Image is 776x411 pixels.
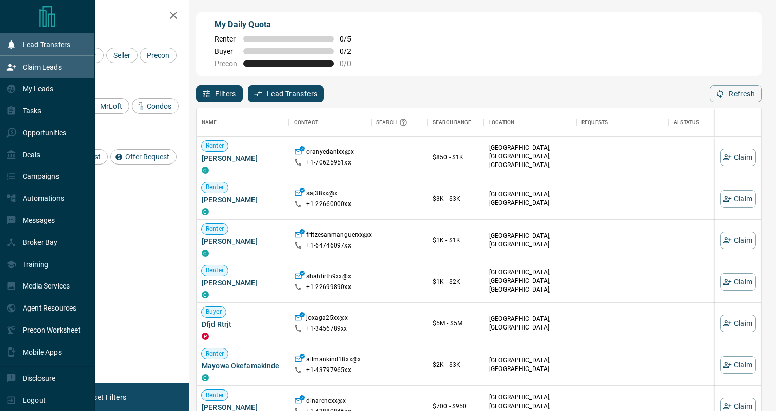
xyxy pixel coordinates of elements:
button: Claim [720,232,756,249]
div: Contact [294,108,318,137]
p: +1- 22699890xx [306,283,351,292]
div: Precon [140,48,177,63]
span: Buyer [202,307,226,316]
div: condos.ca [202,208,209,215]
span: [PERSON_NAME] [202,195,284,205]
div: property.ca [202,333,209,340]
p: $1K - $2K [433,277,479,286]
p: allmankind18xx@x [306,355,361,366]
div: Location [489,108,514,137]
button: Claim [720,315,756,332]
p: +1- 3456789xx [306,324,347,333]
div: Name [202,108,217,137]
span: Renter [202,224,228,233]
button: Claim [720,190,756,208]
p: shahtirth9xx@x [306,272,351,283]
span: Precon [143,51,173,59]
div: Search Range [428,108,484,137]
span: Renter [215,35,237,43]
div: condos.ca [202,291,209,298]
span: [PERSON_NAME] [202,236,284,246]
p: +1- 70625951xx [306,158,351,167]
p: fritzesanmanguerxx@x [306,231,372,241]
p: [GEOGRAPHIC_DATA], [GEOGRAPHIC_DATA] [489,356,571,374]
span: Dfjd Rtrjt [202,319,284,330]
p: saj38xx@x [306,189,337,200]
span: 0 / 2 [340,47,362,55]
div: condos.ca [202,250,209,257]
span: Renter [202,391,228,400]
span: Renter [202,183,228,192]
p: dinarenexx@x [306,397,346,407]
div: Requests [581,108,608,137]
p: +1- 64746097xx [306,241,351,250]
div: AI Status [674,108,699,137]
p: $1K - $1K [433,236,479,245]
div: Search Range [433,108,472,137]
div: Name [197,108,289,137]
button: Claim [720,273,756,291]
span: Condos [143,102,175,110]
p: +1- 22660000xx [306,200,351,209]
p: [GEOGRAPHIC_DATA], [GEOGRAPHIC_DATA], [GEOGRAPHIC_DATA], [GEOGRAPHIC_DATA] [489,143,571,179]
button: Lead Transfers [248,85,324,102]
button: Refresh [710,85,762,102]
p: $5M - $5M [433,319,479,328]
span: 0 / 0 [340,59,362,68]
p: $3K - $3K [433,194,479,203]
button: Claim [720,356,756,374]
p: $850 - $1K [433,153,479,162]
span: MrLoft [96,102,126,110]
button: Claim [720,149,756,166]
p: [GEOGRAPHIC_DATA], [GEOGRAPHIC_DATA] [489,315,571,332]
div: Search [376,108,410,137]
div: Location [484,108,576,137]
h2: Filters [33,10,179,23]
span: Renter [202,350,228,358]
span: Seller [110,51,134,59]
p: joxaga25xx@x [306,314,348,324]
p: $700 - $950 [433,402,479,411]
span: 0 / 5 [340,35,362,43]
button: Filters [196,85,243,102]
div: MrLoft [85,98,129,114]
div: Contact [289,108,371,137]
button: Reset Filters [78,388,133,406]
div: Condos [132,98,179,114]
p: [GEOGRAPHIC_DATA], [GEOGRAPHIC_DATA] [489,232,571,249]
div: Requests [576,108,669,137]
span: Buyer [215,47,237,55]
span: Offer Request [122,153,173,161]
span: Renter [202,266,228,275]
span: [PERSON_NAME] [202,278,284,288]
div: condos.ca [202,167,209,174]
span: [PERSON_NAME] [202,153,284,163]
p: [GEOGRAPHIC_DATA], [GEOGRAPHIC_DATA] [489,190,571,208]
p: oranyedanixx@x [306,148,354,158]
p: West End [489,268,571,303]
span: Precon [215,59,237,68]
p: My Daily Quota [215,18,362,31]
p: +1- 43797965xx [306,366,351,375]
div: Seller [106,48,138,63]
p: $2K - $3K [433,360,479,369]
span: Renter [202,141,228,150]
span: Mayowa Okefamakinde [202,361,284,371]
div: condos.ca [202,374,209,381]
div: Offer Request [110,149,177,165]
